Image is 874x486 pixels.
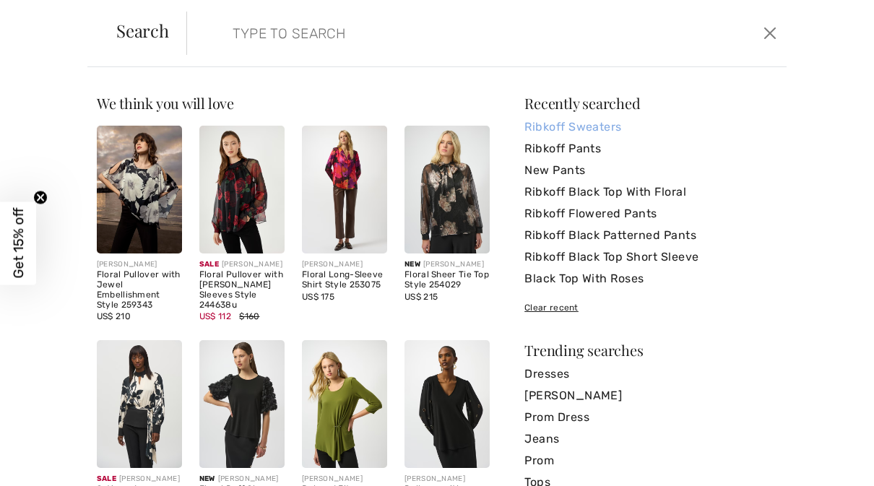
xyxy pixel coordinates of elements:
[524,407,777,428] a: Prom Dress
[404,340,490,468] img: Pullover with Jewel Embellishment Style 253084. Black
[97,474,116,483] span: Sale
[524,246,777,268] a: Ribkoff Black Top Short Sleeve
[199,270,285,310] div: Floral Pullover with [PERSON_NAME] Sleeves Style 244638u
[404,270,490,290] div: Floral Sheer Tie Top Style 254029
[302,292,334,302] span: US$ 175
[760,22,781,45] button: Close
[404,259,490,270] div: [PERSON_NAME]
[524,268,777,290] a: Black Top With Roses
[302,126,387,253] img: Floral Long-Sleeve Shirt Style 253075. Black/Multi
[524,343,777,357] div: Trending searches
[199,259,285,270] div: [PERSON_NAME]
[404,260,420,269] span: New
[199,340,285,468] img: Floral Puff Sleeve Pullover Style 254064. Black
[404,126,490,253] img: Floral Sheer Tie Top Style 254029. Black/Multi
[524,116,777,138] a: Ribkoff Sweaters
[524,301,777,314] div: Clear recent
[404,292,438,302] span: US$ 215
[524,450,777,472] a: Prom
[524,160,777,181] a: New Pants
[302,259,387,270] div: [PERSON_NAME]
[97,340,182,468] img: Satin and Georgette Floral Top Style 244942. Black/moonstone
[239,311,259,321] span: $160
[199,260,219,269] span: Sale
[524,363,777,385] a: Dresses
[10,208,27,279] span: Get 15% off
[524,181,777,203] a: Ribkoff Black Top With Floral
[199,126,285,253] img: Floral Pullover with Bishop Sleeves Style 244638u. Black/red
[302,270,387,290] div: Floral Long-Sleeve Shirt Style 253075
[524,96,777,110] div: Recently searched
[302,340,387,468] img: Relaxed Fit Pullover with Pin Embellishment Style 253027. Black
[97,270,182,310] div: Floral Pullover with Jewel Embellishment Style 259343
[222,12,626,55] input: TYPE TO SEARCH
[199,474,215,483] span: New
[524,225,777,246] a: Ribkoff Black Patterned Pants
[97,474,182,485] div: [PERSON_NAME]
[33,190,48,204] button: Close teaser
[97,259,182,270] div: [PERSON_NAME]
[116,22,169,39] span: Search
[97,126,182,253] img: Floral Pullover with Jewel Embellishment Style 259343. Black/Beige
[199,311,231,321] span: US$ 112
[199,474,285,485] div: [PERSON_NAME]
[524,385,777,407] a: [PERSON_NAME]
[524,428,777,450] a: Jeans
[524,203,777,225] a: Ribkoff Flowered Pants
[302,474,387,485] div: [PERSON_NAME]
[97,93,234,113] span: We think you will love
[524,138,777,160] a: Ribkoff Pants
[97,311,131,321] span: US$ 210
[404,474,490,485] div: [PERSON_NAME]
